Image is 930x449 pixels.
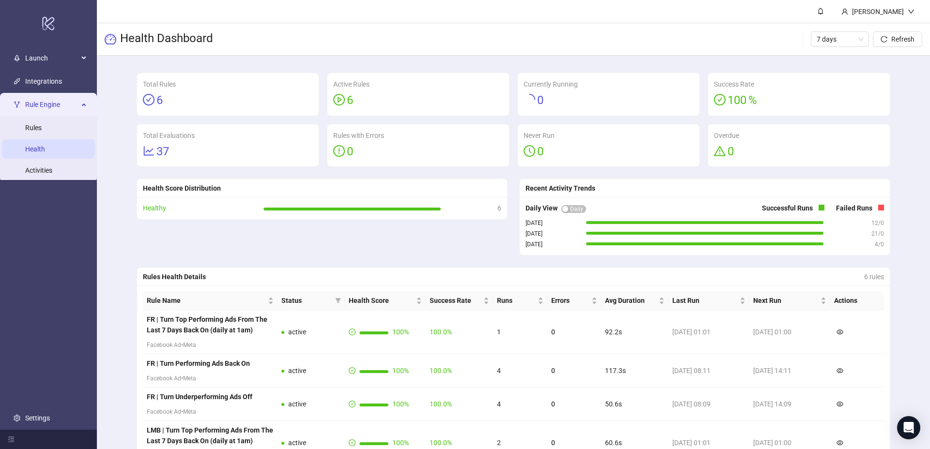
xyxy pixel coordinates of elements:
[714,130,884,141] div: Overdue
[526,204,558,212] strong: Daily View
[392,367,409,374] span: 100 %
[143,204,166,212] span: Healthy
[156,93,163,107] span: 6
[871,220,884,226] span: 12 / 0
[537,145,543,158] span: 0
[672,367,711,374] span: [DATE] 08:11
[524,79,694,90] div: Currently Running
[551,295,589,306] span: Errors
[156,145,169,158] span: 37
[347,93,353,107] span: 6
[871,230,884,237] span: 21 / 0
[430,439,452,447] span: 100.0%
[349,295,414,306] span: Health Score
[333,79,503,90] div: Active Rules
[345,291,426,310] th: Health Score
[143,291,278,310] th: Rule Name
[430,400,452,408] span: 100.0%
[335,298,341,303] span: filter
[25,414,50,422] a: Settings
[551,328,555,336] span: 0
[524,130,694,141] div: Never Run
[817,32,863,46] span: 7 days
[143,79,313,90] div: Total Rules
[841,8,848,15] span: user
[497,439,501,447] span: 2
[105,33,116,45] span: dashboard
[349,401,356,407] span: check-circle
[728,93,746,107] span: 100
[392,400,409,408] span: 100 %
[753,328,791,336] span: [DATE] 01:00
[147,426,273,445] a: LMB | Turn Top Performing Ads From The Last 7 Days Back On (daily at 1am)
[392,328,409,336] span: 100 %
[143,94,155,105] span: check-circle
[864,273,884,281] span: 6 rules
[526,183,884,194] div: Recent Activity Trends
[753,439,791,447] span: [DATE] 01:00
[143,183,501,194] div: Health Score Distribution
[147,295,266,306] span: Rule Name
[551,367,555,374] span: 0
[526,241,542,248] span: [DATE]
[25,145,45,153] a: Health
[493,291,547,310] th: Runs
[748,91,757,110] span: %
[908,8,914,15] span: down
[668,291,749,310] th: Last Run
[25,166,52,174] a: Activities
[25,124,42,132] a: Rules
[8,436,15,443] span: menu-fold
[897,416,920,439] div: Open Intercom Messenger
[333,130,503,141] div: Rules with Errors
[605,295,657,306] span: Avg Duration
[526,220,542,226] span: [DATE]
[430,295,481,306] span: Success Rate
[605,367,626,374] span: 117.3s
[147,359,250,367] a: FR | Turn Performing Ads Back On
[605,439,622,447] span: 60.6s
[672,439,711,447] span: [DATE] 01:01
[147,342,196,348] span: Facebook Ad • Meta
[14,101,20,108] span: fork
[281,295,331,306] span: Status
[762,204,813,212] strong: Successful Runs
[672,400,711,408] span: [DATE] 08:09
[522,92,537,107] span: loading
[288,328,306,336] span: active
[497,367,501,374] span: 4
[873,31,922,47] button: Refresh
[753,295,819,306] span: Next Run
[430,328,452,336] span: 100.0%
[605,400,622,408] span: 50.6s
[333,293,343,308] span: filter
[605,328,622,336] span: 92.2s
[837,367,843,374] span: eye
[147,315,267,334] a: FR | Turn Top Performing Ads From The Last 7 Days Back On (daily at 1am)
[830,291,884,310] th: Actions
[426,291,493,310] th: Success Rate
[551,400,555,408] span: 0
[147,393,252,401] a: FR | Turn Underperforming Ads Off
[430,367,452,374] span: 100.0%
[749,291,830,310] th: Next Run
[524,145,535,157] span: clock-circle
[881,36,887,43] span: reload
[714,79,884,90] div: Success Rate
[891,35,914,43] span: Refresh
[288,400,306,408] span: active
[143,145,155,157] span: line-chart
[497,328,501,336] span: 1
[497,295,535,306] span: Runs
[143,130,313,141] div: Total Evaluations
[147,408,196,415] span: Facebook Ad • Meta
[837,439,843,446] span: eye
[497,400,501,408] span: 4
[147,375,196,382] span: Facebook Ad • Meta
[714,94,726,105] span: check-circle
[497,204,501,212] span: 6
